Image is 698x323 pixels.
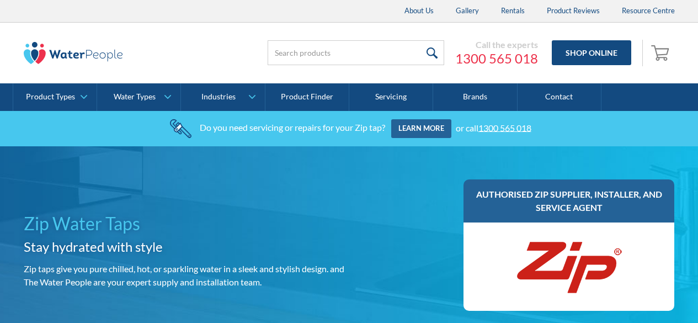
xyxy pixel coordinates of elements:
a: Contact [518,83,601,111]
h3: Authorised Zip supplier, installer, and service agent [475,188,664,214]
img: Zip [514,234,624,300]
div: or call [456,122,531,133]
div: Product Types [26,92,75,102]
img: shopping cart [651,44,672,61]
a: Product Types [13,83,97,111]
a: 1300 565 018 [455,50,538,67]
div: Industries [201,92,236,102]
a: Water Types [97,83,180,111]
p: Zip taps give you pure chilled, hot, or sparkling water in a sleek and stylish design. and The Wa... [24,262,345,289]
a: Brands [433,83,517,111]
a: Shop Online [552,40,631,65]
input: Search products [268,40,444,65]
div: Call the experts [455,39,538,50]
iframe: podium webchat widget bubble [610,268,698,323]
a: Product Finder [265,83,349,111]
img: The Water People [24,42,123,64]
h2: Stay hydrated with style [24,237,345,257]
a: Servicing [349,83,433,111]
a: Learn more [391,119,451,138]
h1: Zip Water Taps [24,210,345,237]
a: Industries [181,83,264,111]
div: Water Types [114,92,156,102]
a: 1300 565 018 [478,122,531,133]
div: Do you need servicing or repairs for your Zip tap? [200,122,385,133]
a: Open cart [648,40,675,66]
